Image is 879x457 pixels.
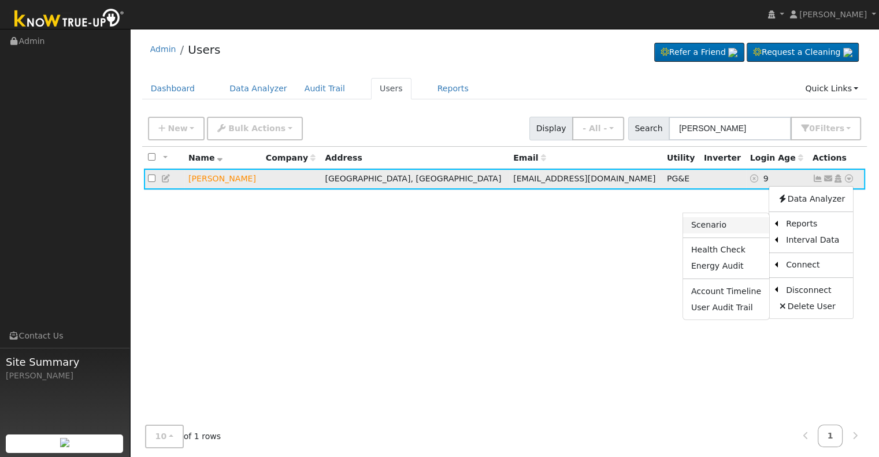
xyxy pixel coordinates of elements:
[667,174,689,183] span: PG&E
[654,43,744,62] a: Refer a Friend
[6,354,124,370] span: Site Summary
[778,232,853,248] a: Interval Data
[843,48,852,57] img: retrieve
[60,438,69,447] img: retrieve
[6,370,124,382] div: [PERSON_NAME]
[628,117,669,140] span: Search
[513,174,655,183] span: [EMAIL_ADDRESS][DOMAIN_NAME]
[168,124,187,133] span: New
[769,191,853,207] a: Data Analyzer
[221,78,296,99] a: Data Analyzer
[683,258,769,274] a: Energy Audit Report
[704,152,742,164] div: Inverter
[818,425,843,447] a: 1
[844,173,854,185] a: Other actions
[683,217,769,233] a: Scenario Report
[683,299,769,315] a: User Audit Trail
[763,174,769,183] span: 09/06/2025 2:29:07 PM
[529,117,573,140] span: Display
[155,432,167,441] span: 10
[148,117,205,140] button: New
[778,282,853,298] a: Disconnect
[513,153,546,162] span: Email
[429,78,477,99] a: Reports
[778,257,853,273] a: Connect
[228,124,285,133] span: Bulk Actions
[669,117,791,140] input: Search
[747,43,859,62] a: Request a Cleaning
[750,174,763,183] a: No login access
[188,153,222,162] span: Name
[161,174,172,183] a: Edit User
[296,78,354,99] a: Audit Trail
[750,153,803,162] span: Days since last login
[683,242,769,258] a: Health Check Report
[9,6,130,32] img: Know True-Up
[813,174,823,183] a: Show Graph
[778,216,853,232] a: Reports
[813,152,861,164] div: Actions
[325,152,505,164] div: Address
[188,43,220,57] a: Users
[791,117,861,140] button: 0Filters
[145,425,184,448] button: 10
[184,169,262,190] td: Lead
[728,48,737,57] img: retrieve
[142,78,204,99] a: Dashboard
[266,153,316,162] span: Company name
[145,425,221,448] span: of 1 rows
[321,169,509,190] td: [GEOGRAPHIC_DATA], [GEOGRAPHIC_DATA]
[667,152,696,164] div: Utility
[815,124,844,133] span: Filter
[833,174,843,183] a: Login As
[769,298,853,314] a: Delete User
[207,117,302,140] button: Bulk Actions
[150,44,176,54] a: Admin
[823,173,833,185] a: bradleyswindell@gmail.com
[572,117,624,140] button: - All -
[683,283,769,299] a: Account Timeline Report
[839,124,844,133] span: s
[371,78,411,99] a: Users
[796,78,867,99] a: Quick Links
[799,10,867,19] span: [PERSON_NAME]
